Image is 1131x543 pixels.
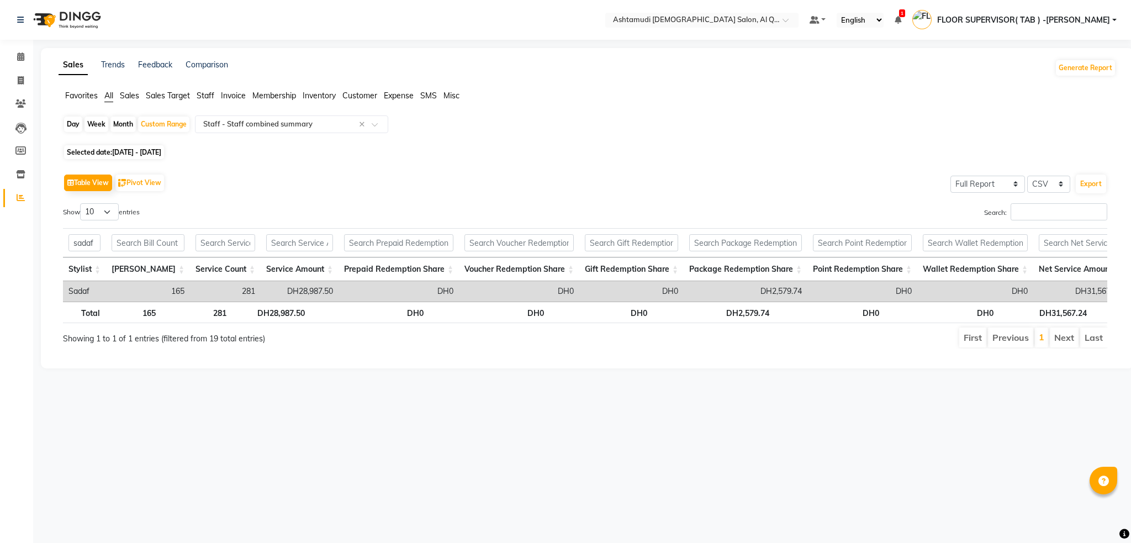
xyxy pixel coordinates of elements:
th: Service Count: activate to sort column ascending [190,257,261,281]
input: Search Gift Redemption Share [585,234,678,251]
th: Point Redemption Share: activate to sort column ascending [807,257,917,281]
td: DH28,987.50 [261,281,339,302]
span: Customer [342,91,377,101]
img: FLOOR SUPERVISOR( TAB ) -QUSAIS [912,10,932,29]
div: Month [110,117,136,132]
input: Search Wallet Redemption Share [923,234,1028,251]
a: Comparison [186,60,228,70]
td: DH0 [579,281,684,302]
span: FLOOR SUPERVISOR( TAB ) -[PERSON_NAME] [937,14,1110,26]
th: Wallet Redemption Share: activate to sort column ascending [917,257,1033,281]
td: DH0 [339,281,459,302]
span: Selected date: [64,145,164,159]
img: logo [28,4,104,35]
td: 165 [106,281,190,302]
button: Table View [64,175,112,191]
th: DH31,567.24 [999,302,1092,323]
th: 281 [161,302,232,323]
a: 1 [1039,331,1044,342]
div: Custom Range [138,117,189,132]
span: Sales Target [146,91,190,101]
span: Expense [384,91,414,101]
input: Search: [1011,203,1107,220]
th: DH0 [310,302,429,323]
th: 165 [105,302,161,323]
span: All [104,91,113,101]
div: Day [64,117,82,132]
input: Search Service Count [195,234,255,251]
th: Bill Count: activate to sort column ascending [106,257,190,281]
th: DH0 [549,302,653,323]
a: 1 [895,15,901,25]
input: Search Package Redemption Share [689,234,802,251]
td: DH0 [459,281,579,302]
span: Invoice [221,91,246,101]
td: DH31,567.24 [1033,281,1127,302]
th: Net Service Amount: activate to sort column ascending [1033,257,1127,281]
input: Search Prepaid Redemption Share [344,234,453,251]
input: Search Point Redemption Share [813,234,912,251]
span: Staff [197,91,214,101]
a: Sales [59,55,88,75]
a: Feedback [138,60,172,70]
th: DH2,579.74 [653,302,775,323]
span: Inventory [303,91,336,101]
th: Prepaid Redemption Share: activate to sort column ascending [339,257,459,281]
button: Pivot View [115,175,164,191]
th: DH0 [775,302,884,323]
input: Search Service Amount [266,234,333,251]
span: [DATE] - [DATE] [112,148,161,156]
td: DH0 [807,281,917,302]
span: 1 [899,9,905,17]
input: Search Net Service Amount [1039,234,1121,251]
input: Search Stylist [68,234,101,251]
a: Trends [101,60,125,70]
td: DH0 [917,281,1033,302]
input: Search Bill Count [112,234,184,251]
th: Gift Redemption Share: activate to sort column ascending [579,257,684,281]
button: Generate Report [1056,60,1115,76]
div: Showing 1 to 1 of 1 entries (filtered from 19 total entries) [63,326,488,345]
td: DH2,579.74 [684,281,807,302]
th: DH28,987.50 [232,302,310,323]
th: Voucher Redemption Share: activate to sort column ascending [459,257,579,281]
th: Service Amount: activate to sort column ascending [261,257,339,281]
td: 281 [190,281,261,302]
th: DH0 [885,302,999,323]
th: Package Redemption Share: activate to sort column ascending [684,257,807,281]
span: Membership [252,91,296,101]
label: Show entries [63,203,140,220]
span: Clear all [359,119,368,130]
span: Sales [120,91,139,101]
td: Sadaf [63,281,106,302]
button: Export [1076,175,1106,193]
span: Misc [443,91,459,101]
th: Total [63,302,105,323]
th: Stylist: activate to sort column ascending [63,257,106,281]
span: SMS [420,91,437,101]
select: Showentries [80,203,119,220]
div: Week [84,117,108,132]
th: DH0 [429,302,549,323]
img: pivot.png [118,179,126,187]
input: Search Voucher Redemption Share [464,234,574,251]
label: Search: [984,203,1107,220]
span: Favorites [65,91,98,101]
